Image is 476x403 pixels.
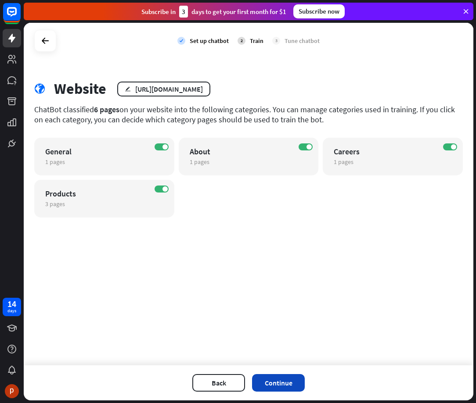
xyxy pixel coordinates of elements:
div: Careers [334,146,436,157]
button: Open LiveChat chat widget [7,4,33,30]
div: 3 [272,37,280,45]
div: Products [45,189,148,199]
span: 1 pages [190,158,209,166]
a: 14 days [3,298,21,316]
i: check [177,37,185,45]
div: Subscribe in days to get your first month for $1 [141,6,286,18]
div: ChatBot classified on your website into the following categories. You can manage categories used ... [34,104,463,125]
div: 3 [179,6,188,18]
div: 14 [7,300,16,308]
div: Set up chatbot [190,37,229,45]
span: 3 pages [45,200,65,208]
div: days [7,308,16,314]
div: Subscribe now [293,4,345,18]
button: Continue [252,374,305,392]
i: edit [125,86,131,92]
div: Website [54,80,106,98]
button: Back [192,374,245,392]
i: globe [34,84,45,94]
div: Tune chatbot [285,37,320,45]
div: [URL][DOMAIN_NAME] [135,85,203,93]
div: About [190,146,292,157]
div: General [45,146,148,157]
span: 6 pages [94,104,119,114]
div: Train [250,37,263,45]
span: 1 pages [45,158,65,166]
span: 1 pages [334,158,353,166]
div: 2 [238,37,245,45]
